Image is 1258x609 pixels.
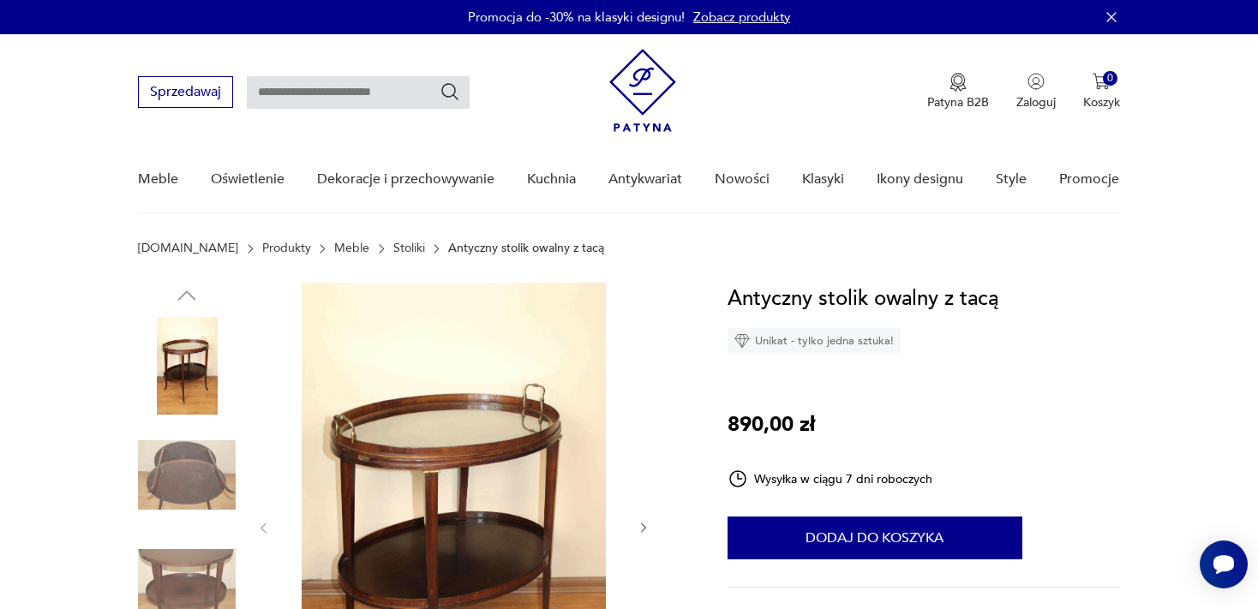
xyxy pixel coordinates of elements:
p: 890,00 zł [728,409,815,441]
div: 0 [1103,71,1117,86]
a: Promocje [1059,146,1119,212]
a: Klasyki [802,146,844,212]
a: Stoliki [393,242,425,255]
div: Unikat - tylko jedna sztuka! [728,328,901,354]
img: Ikona koszyka [1093,73,1110,90]
button: Dodaj do koszyka [728,516,1022,559]
p: Koszyk [1083,94,1120,110]
img: Ikona diamentu [734,333,750,349]
img: Zdjęcie produktu Antyczny stolik owalny z tacą [138,427,236,524]
button: Sprzedawaj [138,76,233,108]
a: Ikony designu [877,146,963,212]
p: Patyna B2B [927,94,989,110]
a: Zobacz produkty [693,9,790,26]
button: Zaloguj [1016,73,1056,110]
img: Ikona medalu [949,73,967,92]
img: Zdjęcie produktu Antyczny stolik owalny z tacą [138,317,236,415]
p: Zaloguj [1016,94,1056,110]
div: Wysyłka w ciągu 7 dni roboczych [728,469,933,489]
h1: Antyczny stolik owalny z tacą [728,283,998,315]
button: 0Koszyk [1083,73,1120,110]
a: [DOMAIN_NAME] [138,242,238,255]
p: Promocja do -30% na klasyki designu! [468,9,685,26]
a: Ikona medaluPatyna B2B [927,73,989,110]
button: Szukaj [440,81,460,102]
a: Sprzedawaj [138,87,233,99]
p: Antyczny stolik owalny z tacą [448,242,604,255]
a: Meble [334,242,369,255]
img: Patyna - sklep z meblami i dekoracjami vintage [609,49,676,132]
a: Kuchnia [527,146,576,212]
a: Meble [138,146,178,212]
a: Nowości [715,146,770,212]
a: Antykwariat [608,146,682,212]
a: Oświetlenie [211,146,285,212]
a: Style [996,146,1027,212]
iframe: Smartsupp widget button [1200,540,1248,588]
img: Ikonka użytkownika [1027,73,1045,90]
button: Patyna B2B [927,73,989,110]
a: Dekoracje i przechowywanie [317,146,494,212]
a: Produkty [262,242,311,255]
